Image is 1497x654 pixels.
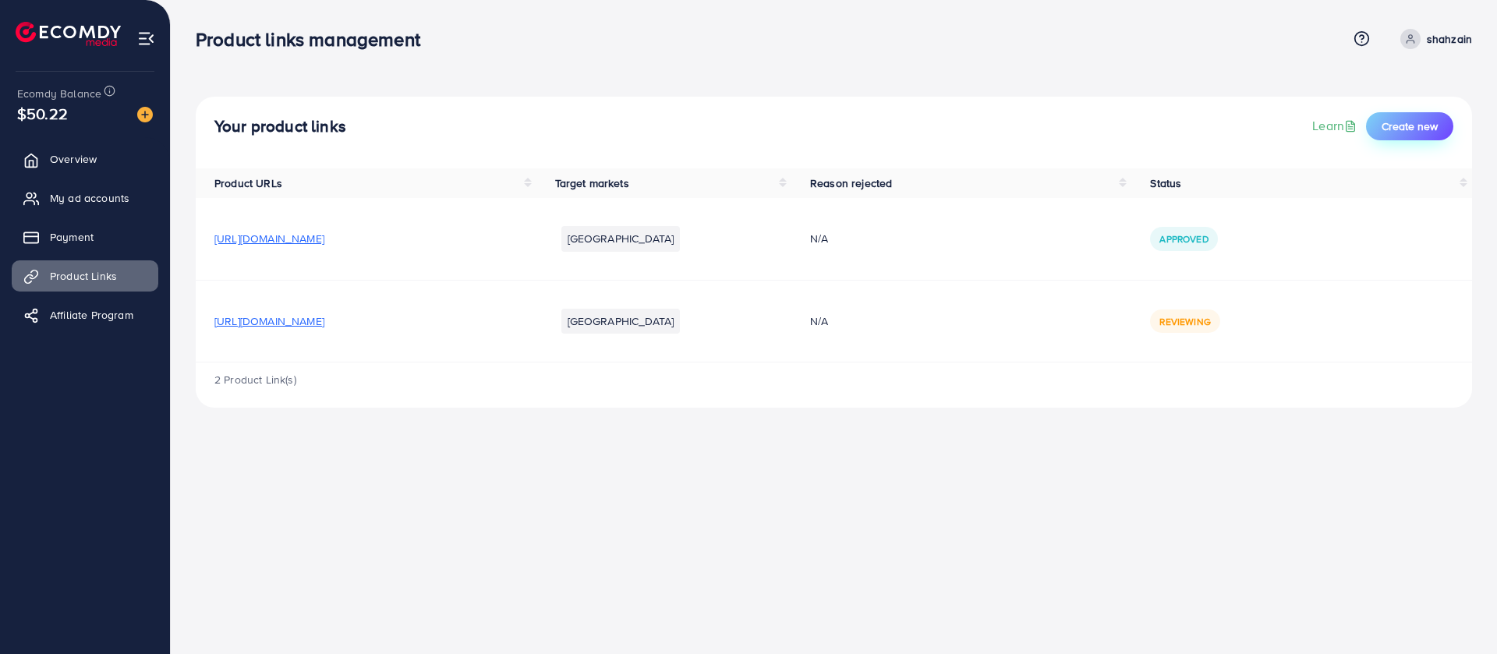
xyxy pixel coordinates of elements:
span: Target markets [555,175,629,191]
span: 2 Product Link(s) [214,372,296,387]
img: image [137,107,153,122]
span: N/A [810,313,828,329]
iframe: Chat [1431,584,1485,642]
span: [URL][DOMAIN_NAME] [214,231,324,246]
img: menu [137,30,155,48]
a: Affiliate Program [12,299,158,331]
span: Overview [50,151,97,167]
span: My ad accounts [50,190,129,206]
li: [GEOGRAPHIC_DATA] [561,309,681,334]
a: My ad accounts [12,182,158,214]
span: Approved [1159,232,1208,246]
li: [GEOGRAPHIC_DATA] [561,226,681,251]
span: N/A [810,231,828,246]
span: Ecomdy Balance [17,86,101,101]
button: Create new [1366,112,1453,140]
h4: Your product links [214,117,346,136]
span: [URL][DOMAIN_NAME] [214,313,324,329]
span: Reviewing [1159,315,1210,328]
span: Affiliate Program [50,307,133,323]
a: Learn [1312,117,1360,135]
span: Create new [1382,118,1438,134]
a: Overview [12,143,158,175]
span: Status [1150,175,1181,191]
a: shahzain [1394,29,1472,49]
img: logo [16,22,121,46]
span: $50.22 [17,102,68,125]
span: Product URLs [214,175,282,191]
a: Payment [12,221,158,253]
h3: Product links management [196,28,433,51]
p: shahzain [1427,30,1472,48]
span: Reason rejected [810,175,892,191]
a: Product Links [12,260,158,292]
span: Product Links [50,268,117,284]
span: Payment [50,229,94,245]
